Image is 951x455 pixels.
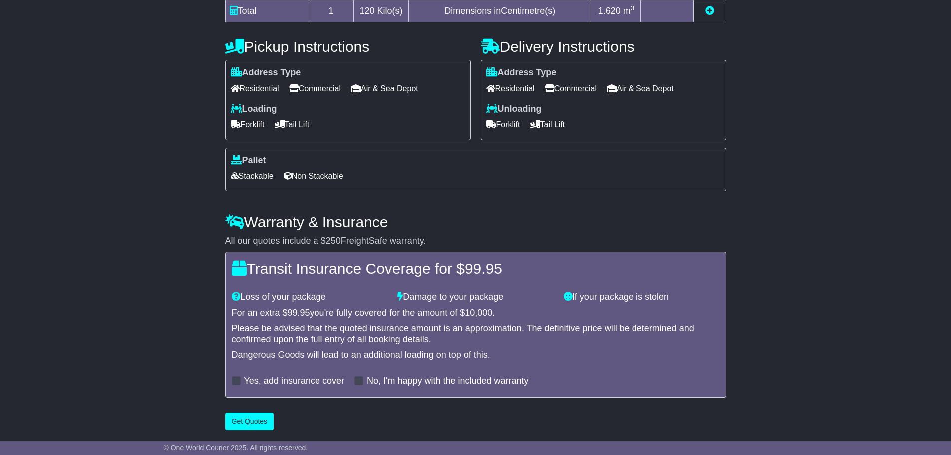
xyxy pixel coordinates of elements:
[231,104,277,115] label: Loading
[545,81,597,96] span: Commercial
[354,0,409,22] td: Kilo(s)
[465,308,492,318] span: 10,000
[231,117,265,132] span: Forklift
[367,376,529,387] label: No, I'm happy with the included warranty
[232,308,720,319] div: For an extra $ you're fully covered for the amount of $ .
[225,0,309,22] td: Total
[351,81,418,96] span: Air & Sea Depot
[244,376,344,387] label: Yes, add insurance cover
[232,350,720,361] div: Dangerous Goods will lead to an additional loading on top of this.
[465,260,502,277] span: 99.95
[481,38,726,55] h4: Delivery Instructions
[227,292,393,303] div: Loss of your package
[559,292,725,303] div: If your package is stolen
[326,236,341,246] span: 250
[225,413,274,430] button: Get Quotes
[486,67,557,78] label: Address Type
[486,117,520,132] span: Forklift
[409,0,591,22] td: Dimensions in Centimetre(s)
[607,81,674,96] span: Air & Sea Depot
[705,6,714,16] a: Add new item
[631,4,634,12] sup: 3
[598,6,621,16] span: 1.620
[486,81,535,96] span: Residential
[225,38,471,55] h4: Pickup Instructions
[232,260,720,277] h4: Transit Insurance Coverage for $
[486,104,542,115] label: Unloading
[284,168,343,184] span: Non Stackable
[530,117,565,132] span: Tail Lift
[392,292,559,303] div: Damage to your package
[360,6,375,16] span: 120
[231,168,274,184] span: Stackable
[309,0,354,22] td: 1
[225,236,726,247] div: All our quotes include a $ FreightSafe warranty.
[275,117,310,132] span: Tail Lift
[289,81,341,96] span: Commercial
[232,323,720,345] div: Please be advised that the quoted insurance amount is an approximation. The definitive price will...
[231,155,266,166] label: Pallet
[623,6,634,16] span: m
[225,214,726,230] h4: Warranty & Insurance
[231,67,301,78] label: Address Type
[288,308,310,318] span: 99.95
[231,81,279,96] span: Residential
[164,444,308,452] span: © One World Courier 2025. All rights reserved.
